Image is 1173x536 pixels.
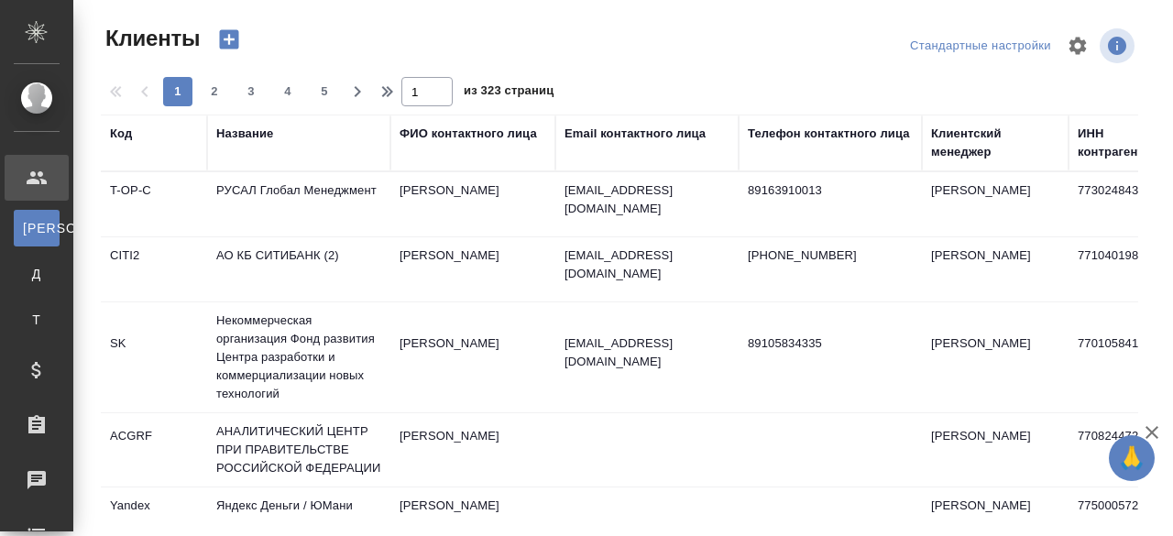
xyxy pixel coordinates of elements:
p: [EMAIL_ADDRESS][DOMAIN_NAME] [565,334,729,371]
div: Название [216,125,273,143]
span: 3 [236,82,266,101]
div: Телефон контактного лица [748,125,910,143]
button: 4 [273,77,302,106]
span: Настроить таблицу [1056,24,1100,68]
div: Email контактного лица [565,125,706,143]
span: Т [23,311,50,329]
td: [PERSON_NAME] [390,325,555,389]
td: [PERSON_NAME] [390,172,555,236]
td: [PERSON_NAME] [922,325,1069,389]
p: [EMAIL_ADDRESS][DOMAIN_NAME] [565,181,729,218]
td: SK [101,325,207,389]
a: Т [14,301,60,338]
td: [PERSON_NAME] [390,237,555,301]
td: [PERSON_NAME] [922,172,1069,236]
button: 2 [200,77,229,106]
button: 3 [236,77,266,106]
span: 🙏 [1116,439,1147,477]
p: 89163910013 [748,181,913,200]
td: РУСАЛ Глобал Менеджмент [207,172,390,236]
div: Код [110,125,132,143]
td: T-OP-C [101,172,207,236]
td: ACGRF [101,418,207,482]
p: [EMAIL_ADDRESS][DOMAIN_NAME] [565,246,729,283]
td: АНАЛИТИЧЕСКИЙ ЦЕНТР ПРИ ПРАВИТЕЛЬСТВЕ РОССИЙСКОЙ ФЕДЕРАЦИИ [207,413,390,487]
a: [PERSON_NAME] [14,210,60,246]
td: [PERSON_NAME] [390,418,555,482]
span: 5 [310,82,339,101]
span: 4 [273,82,302,101]
span: Клиенты [101,24,200,53]
span: Д [23,265,50,283]
span: Посмотреть информацию [1100,28,1138,63]
div: Клиентский менеджер [931,125,1059,161]
span: [PERSON_NAME] [23,219,50,237]
button: Создать [207,24,251,55]
p: 89105834335 [748,334,913,353]
div: ИНН контрагента [1078,125,1166,161]
span: 2 [200,82,229,101]
span: из 323 страниц [464,80,554,106]
p: [PHONE_NUMBER] [748,246,913,265]
td: АО КБ СИТИБАНК (2) [207,237,390,301]
div: ФИО контактного лица [400,125,537,143]
button: 5 [310,77,339,106]
td: Некоммерческая организация Фонд развития Центра разработки и коммерциализации новых технологий [207,302,390,412]
button: 🙏 [1109,435,1155,481]
td: [PERSON_NAME] [922,418,1069,482]
a: Д [14,256,60,292]
td: CITI2 [101,237,207,301]
td: [PERSON_NAME] [922,237,1069,301]
div: split button [905,32,1056,60]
